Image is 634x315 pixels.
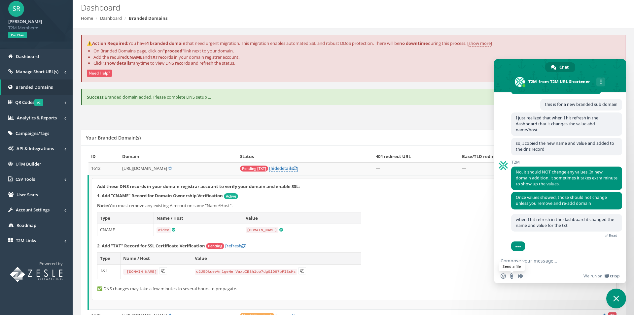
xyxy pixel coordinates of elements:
a: We run onCrisp [583,273,619,279]
td: — [459,162,574,175]
strong: "proceed" [163,48,184,54]
span: this is for a new branded sub domain [545,102,617,107]
a: Chat [545,62,575,72]
span: so, I copied the new name and value and added to the dns record [516,141,614,152]
span: We run on [583,273,602,279]
span: T2M [511,160,622,165]
a: Home [81,15,93,21]
td: 1612 [88,162,120,175]
span: Once values showed, those should not change unless you remove and re-add domain [516,195,607,206]
span: Account Settings [16,207,50,213]
code: o2J5DkuevVnlgeHe_VaxoIE3hloo7dg0lD97bFISsMs [195,269,297,275]
strong: Add these DNS records in your domain registrar account to verify your domain and enable SSL: [97,183,300,189]
th: Name / Host [154,212,243,224]
a: Close chat [606,289,626,308]
span: Send a file [509,273,514,279]
h2: Dashboard [81,3,533,12]
p: ✅ DNS changes may take a few minutes to several hours to propagate. [97,286,611,292]
th: Domain [120,151,237,162]
button: Need Help? [87,70,112,77]
strong: TXT [150,54,158,60]
span: Read [609,233,617,238]
strong: Branded Domains [129,15,167,21]
strong: "show details" [102,60,133,66]
li: Add the required and records in your domain registrar account. [93,54,620,60]
span: Manage Short URL(s) [16,69,58,75]
span: Crisp [610,273,619,279]
a: show more [469,40,491,47]
span: SR [8,1,24,17]
span: Branded Domains [16,84,53,90]
th: ID [88,151,120,162]
strong: 2. Add "TXT" Record for SSL Certificate Verification [97,243,205,249]
th: 404 redirect URL [373,151,459,162]
span: hide [270,165,279,171]
p: You have that need urgent migration. This migration enables automated SSL and robust DDoS protect... [87,40,620,47]
strong: 1 branded domain [147,40,186,46]
span: Roadmap [17,222,36,228]
span: Pending [206,243,224,249]
a: Dashboard [100,15,122,21]
td: — [373,162,459,175]
span: [URL][DOMAIN_NAME] [122,165,167,171]
span: API & Integrations [17,145,54,151]
span: Audio message [518,273,523,279]
code: [DOMAIN_NAME] [246,227,278,233]
th: Value [243,212,361,224]
th: Base/TLD redirect URL [459,151,574,162]
strong: [PERSON_NAME] [8,18,42,24]
span: Pending [TXT] [240,166,268,172]
p: You must remove any existing A record on same "Name/Host". [97,203,611,209]
strong: no downtime [399,40,428,46]
span: Powered by [39,261,63,267]
th: Type [97,253,121,265]
th: Value [192,253,361,265]
span: No, it should NOT change any values. In new domain addition, it sometimes it takes extra minute t... [516,169,617,187]
a: [refresh] [225,243,246,249]
a: [hidedetails] [269,165,298,172]
code: _[DOMAIN_NAME] [123,269,158,275]
strong: CNAME [127,54,142,60]
th: Type [97,212,154,224]
span: CSV Tools [16,176,35,182]
span: I just realized that when I hit refresh in the dashboard that it changes the value abd name/host [516,115,598,133]
span: Pro Plan [8,32,27,38]
h5: Your Branded Domain(s) [86,135,141,140]
div: Branded domain added. Please complete DNS setup ... [81,89,626,106]
th: Status [237,151,373,162]
span: Analytics & Reports [17,115,57,121]
td: CNAME [97,224,154,236]
span: Chat [559,62,569,72]
a: Set Default [168,165,172,171]
th: Name / Host [120,253,192,265]
span: Insert an emoji [501,273,506,279]
span: when I hit refresh in the dashboard it changed the name and value for the txt [516,217,614,228]
span: QR Codes [15,99,43,105]
span: T2M Member [8,25,64,31]
span: User Seats [17,192,38,198]
span: v2 [34,99,43,106]
span: Dashboard [16,53,39,59]
span: Active [224,193,238,199]
img: T2M URL Shortener powered by Zesle Software Inc. [10,267,63,282]
li: On Branded Domains page, click on link next to your domain. [93,48,620,54]
textarea: Compose your message... [501,252,606,269]
span: T2M Links [16,237,36,243]
b: Success: [87,94,105,100]
span: UTM Builder [16,161,41,167]
strong: ⚠️Action Required: [87,40,128,46]
strong: 1. Add "CNAME" Record for Domain Ownership Verification [97,193,223,199]
li: Click anytime to view DNS records and refresh the status. [93,60,620,66]
a: [PERSON_NAME] T2M Member [8,17,64,31]
td: TXT [97,264,121,279]
b: Note: [97,203,109,208]
span: Campaigns/Tags [16,130,49,136]
code: video [157,227,171,233]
